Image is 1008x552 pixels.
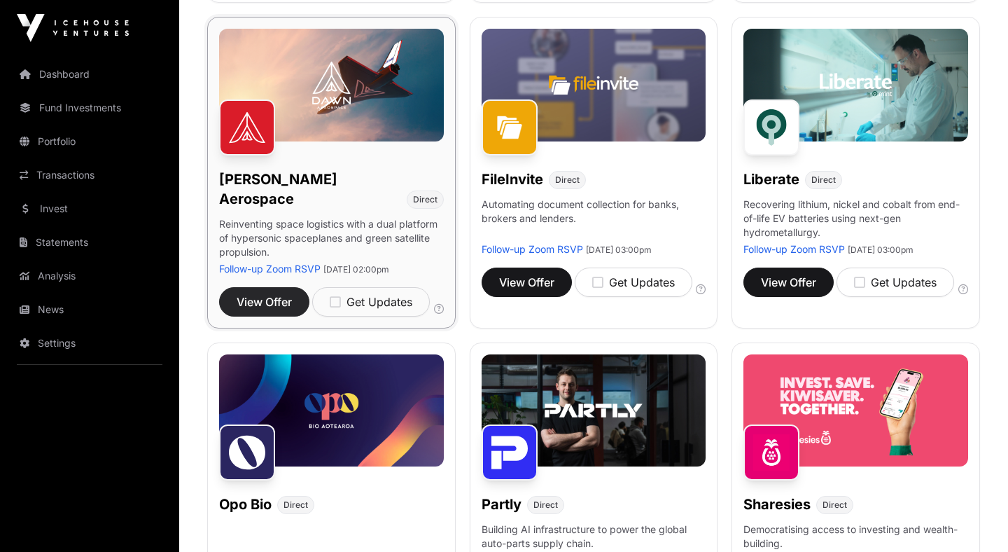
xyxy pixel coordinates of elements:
span: Direct [533,499,558,511]
a: News [11,294,168,325]
button: View Offer [482,268,572,297]
img: FileInvite [482,99,538,156]
div: Get Updates [330,294,412,310]
div: Get Updates [592,274,675,291]
a: Follow-up Zoom RSVP [743,243,845,255]
span: Direct [822,499,847,511]
span: [DATE] 03:00pm [586,244,652,255]
button: Get Updates [575,268,692,297]
span: Direct [555,174,580,186]
p: Reinventing space logistics with a dual platform of hypersonic spaceplanes and green satellite pr... [219,217,444,262]
img: Liberate [743,99,799,156]
img: File-Invite-Banner.jpg [482,29,706,141]
a: Follow-up Zoom RSVP [219,263,321,275]
span: View Offer [237,294,292,310]
button: View Offer [743,268,834,297]
h1: FileInvite [482,170,543,189]
img: Opo Bio [219,425,275,481]
a: Fund Investments [11,92,168,123]
a: Settings [11,328,168,359]
span: View Offer [761,274,816,291]
img: Opo-Bio-Banner.jpg [219,354,444,467]
span: [DATE] 03:00pm [848,244,913,255]
span: Direct [811,174,836,186]
a: Dashboard [11,59,168,90]
button: Get Updates [312,287,430,317]
span: View Offer [499,274,554,291]
h1: [PERSON_NAME] Aerospace [219,170,401,209]
button: Get Updates [836,268,954,297]
p: Recovering lithium, nickel and cobalt from end-of-life EV batteries using next-gen hydrometallurgy. [743,198,968,242]
img: Dawn-Banner.jpg [219,29,444,141]
img: Partly-Banner.jpg [482,354,706,467]
img: Sharesies [743,425,799,481]
span: Direct [413,194,437,205]
a: Analysis [11,261,168,291]
h1: Opo Bio [219,495,272,514]
div: Get Updates [854,274,937,291]
span: Direct [283,499,308,511]
img: Liberate-Banner.jpg [743,29,968,141]
button: View Offer [219,287,309,317]
a: Statements [11,227,168,258]
img: Partly [482,425,538,481]
img: Dawn Aerospace [219,99,275,156]
h1: Partly [482,495,521,514]
a: Follow-up Zoom RSVP [482,243,583,255]
p: Automating document collection for banks, brokers and lenders. [482,198,706,242]
a: Portfolio [11,126,168,157]
iframe: Chat Widget [938,485,1008,552]
img: Icehouse Ventures Logo [17,14,129,42]
a: Transactions [11,160,168,191]
h1: Sharesies [743,495,811,514]
span: [DATE] 02:00pm [323,264,389,275]
img: Sharesies-Banner.jpg [743,354,968,467]
h1: Liberate [743,170,799,189]
a: Invest [11,193,168,224]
